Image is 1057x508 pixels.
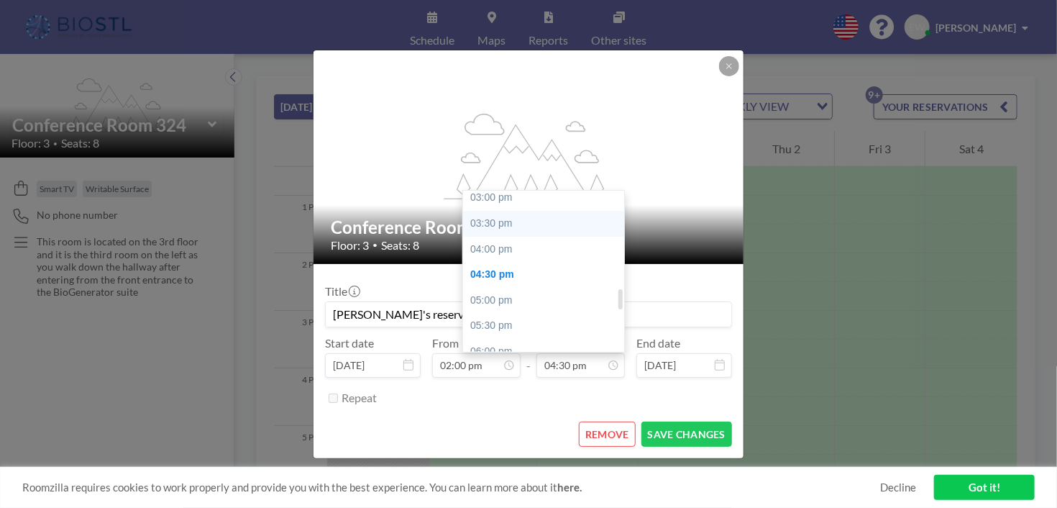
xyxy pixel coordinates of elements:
[463,262,631,288] div: 04:30 pm
[463,313,631,339] div: 05:30 pm
[641,422,732,447] button: SAVE CHANGES
[22,481,880,494] span: Roomzilla requires cookies to work properly and provide you with the best experience. You can lea...
[381,238,419,253] span: Seats: 8
[463,211,631,237] div: 03:30 pm
[463,185,631,211] div: 03:00 pm
[463,288,631,314] div: 05:00 pm
[342,391,377,405] label: Repeat
[526,341,531,373] span: -
[326,302,731,327] input: (No title)
[372,240,377,250] span: •
[636,336,680,350] label: End date
[331,217,728,238] h2: Conference Room 324
[557,481,582,494] a: here.
[463,237,631,263] div: 04:00 pm
[579,422,636,447] button: REMOVE
[880,481,916,494] a: Decline
[325,284,359,299] label: Title
[463,339,631,365] div: 06:00 pm
[325,336,374,350] label: Start date
[331,238,369,253] span: Floor: 3
[432,336,459,350] label: From
[934,475,1035,500] a: Got it!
